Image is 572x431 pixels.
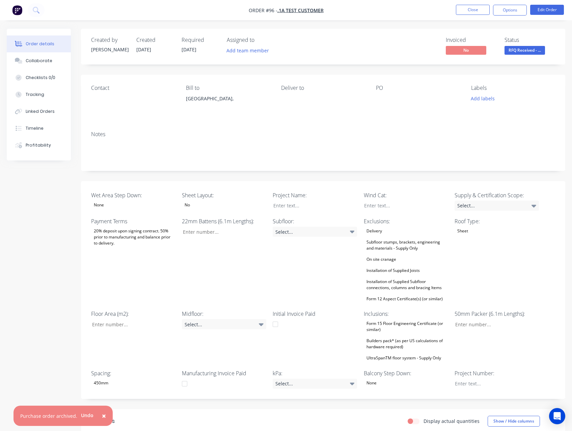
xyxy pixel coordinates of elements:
div: Labels [471,85,555,91]
div: Collaborate [26,58,52,64]
button: Close [95,408,113,424]
div: Bill to [186,85,270,91]
div: Deliver to [281,85,365,91]
div: Purchase order archived. [20,412,77,420]
div: UltraSpanTM floor system - Supply Only [364,354,444,362]
label: Initial Invoice Paid [273,310,357,318]
div: 450mm [91,379,111,387]
button: Add team member [223,46,273,55]
div: Form 15 Floor Engineering Certificate (or similar) [364,319,448,334]
label: Floor Area (m2): [91,310,175,318]
div: Delivery [364,227,385,235]
div: Profitability [26,142,51,148]
div: Created by [91,37,128,43]
div: [GEOGRAPHIC_DATA], [186,94,270,116]
div: On site cranage [364,255,399,264]
span: [DATE] [182,46,196,53]
img: Factory [12,5,22,15]
div: No [182,201,193,209]
button: Close [456,5,490,15]
div: PO [376,85,460,91]
span: RFQ Received - ... [505,46,545,54]
label: Exclusions: [364,217,448,225]
button: Undo [77,410,97,420]
input: Enter number... [450,319,539,329]
div: Timeline [26,125,44,131]
label: Wet Area Step Down: [91,191,175,199]
div: Invoiced [446,37,496,43]
div: Sheet [455,227,471,235]
div: Required [182,37,219,43]
div: Select... [273,379,357,389]
a: .1a Test Customer [277,7,324,14]
div: Installation of Supplied Subfloor connections, columns and bracing Items [364,277,448,292]
label: 50mm Packer (6.1m Lengths): [455,310,539,318]
div: Contact [91,85,175,91]
label: Payment Terms [91,217,175,225]
button: Timeline [7,120,71,137]
button: Show / Hide columns [488,416,540,427]
div: Status [505,37,555,43]
button: Options [493,5,527,16]
div: Subfloor stumps, brackets, engineering and materials - Supply Only [364,238,448,253]
div: [GEOGRAPHIC_DATA], [186,94,270,103]
label: Spacing: [91,369,175,377]
label: kPa: [273,369,357,377]
label: Project Name: [273,191,357,199]
button: Checklists 0/0 [7,69,71,86]
label: Manufacturing Invoice Paid [182,369,266,377]
div: Builders pack* (as per US calculations of hardware required) [364,336,448,351]
div: Assigned to [227,37,294,43]
div: Select... [455,201,539,211]
div: Tracking [26,92,44,98]
div: None [91,201,107,209]
div: Installation of Supplied Joists [364,266,423,275]
div: Checklists 0/0 [26,75,55,81]
button: Linked Orders [7,103,71,120]
button: Add labels [467,94,498,103]
div: None [364,379,379,387]
div: Created [136,37,173,43]
div: Linked Orders [26,108,55,115]
input: Enter number... [177,227,266,237]
div: Open Intercom Messenger [549,408,565,424]
label: Balcony Step Down: [364,369,448,377]
button: Edit Order [530,5,564,15]
div: Select... [273,227,357,237]
button: Collaborate [7,52,71,69]
div: [PERSON_NAME] [91,46,128,53]
input: Enter number... [86,319,175,329]
div: 20% deposit upon signing contract. 50% prior to manufacturing and balance prior to delivery. [91,227,175,248]
span: [DATE] [136,46,151,53]
button: Order details [7,35,71,52]
span: × [102,411,106,421]
label: Midfloor: [182,310,266,318]
label: Subfloor: [273,217,357,225]
label: Roof Type: [455,217,539,225]
div: Form 12 Aspect Certificate(s) (or similar) [364,295,445,303]
button: Add team member [227,46,273,55]
div: Select... [182,319,266,329]
button: Profitability [7,137,71,154]
label: Sheet Layout: [182,191,266,199]
div: Notes [91,131,555,137]
label: Supply & Certification Scope: [455,191,539,199]
div: Order details [26,41,54,47]
label: Project Number: [455,369,539,377]
label: Wind Cat: [364,191,448,199]
label: Inclusions: [364,310,448,318]
label: Display actual quantities [424,417,480,425]
span: No [446,46,486,54]
span: Order #96 - [249,7,277,14]
button: RFQ Received - ... [505,46,545,56]
label: 22mm Battens (6.1m Lengths): [182,217,266,225]
button: Tracking [7,86,71,103]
